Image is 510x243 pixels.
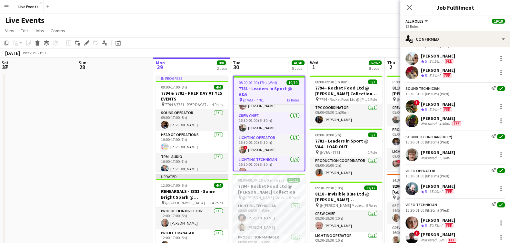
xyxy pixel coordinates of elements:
[232,63,240,71] span: 30
[217,60,226,65] span: 8/8
[310,129,382,179] app-job-card: 08:00-10:00 (2h)1/17781 - Leaders in Sport @ V&A - LOAD OUT @ V&A - 77811 RoleProduction Coordina...
[32,26,47,35] a: Jobs
[392,178,435,183] span: 14:30-02:45 (12h15m) (Fri)
[442,107,453,112] div: Crew has different fees then in role
[421,183,455,189] div: [PERSON_NAME]
[492,19,505,24] span: 19/19
[2,60,9,66] span: Sat
[315,185,343,190] span: 09:30-19:30 (10h)
[156,188,228,200] h3: REHEARSALS - 8381 - Some Bright Spark @ [GEOGRAPHIC_DATA]
[319,203,366,208] span: @ [PERSON_NAME] Modern - 8118
[428,73,442,79] div: 5.34mi
[387,104,459,126] app-card-role: Crew Chief1/105:00-00:00 (19h)[PERSON_NAME]
[392,79,428,84] span: 05:00-02:00 (21h) (Fri)
[238,178,284,183] span: 08:00-00:30 (16h30m) (Wed)
[445,223,453,228] span: Fee
[421,232,457,238] div: [PERSON_NAME]
[405,168,435,173] div: Video Operator
[51,28,65,34] span: Comms
[234,134,305,156] app-card-role: Lighting Operator1/116:30-01:00 (8h30m)![PERSON_NAME]
[428,189,444,195] div: 35.09mi
[233,202,305,234] app-card-role: Lighting Technician2/208:00-09:30 (1h30m)[PERSON_NAME][PERSON_NAME]
[233,60,240,66] span: Tue
[421,150,455,155] div: [PERSON_NAME]
[368,79,377,84] span: 1/1
[292,66,304,71] div: 5 Jobs
[421,115,462,121] div: [PERSON_NAME]
[396,195,441,200] span: @ [GEOGRAPHIC_DATA] - 8206
[310,210,382,232] app-card-role: Crew Chief1/109:30-19:30 (10h)[PERSON_NAME]
[156,131,228,153] app-card-role: Head of Operations1/110:00-17:00 (7h)[PERSON_NAME]
[364,185,377,190] span: 12/12
[5,16,45,25] h1: Live Events
[425,59,427,64] span: 5
[387,148,459,170] app-card-role: Lighting Operator1/109:00-00:00 (15h)![PERSON_NAME]
[233,183,305,195] h3: 7794 - Rocket Food Ltd @ [PERSON_NAME] Collection
[156,90,228,102] h3: 7794 & 7781 - PREP DAY AT YES EVENTS
[405,24,505,29] div: 12 Roles
[156,174,228,179] div: Updated
[442,73,453,79] div: Crew has different fees then in role
[5,50,20,56] div: [DATE]
[448,238,456,243] span: Fee
[156,76,228,171] app-job-card: In progress09:00-17:00 (8h)4/47794 & 7781 - PREP DAY AT YES EVENTS 7794 & 7781 - PREP DAY AT YES ...
[217,66,227,71] div: 2 Jobs
[446,238,457,243] div: Crew has different fees then in role
[405,140,505,144] div: 16:30-01:00 (8h30m) (Wed)
[287,178,300,183] span: 11/11
[234,112,305,134] app-card-role: Crew Chief1/116:30-01:00 (8h30m)[PERSON_NAME]
[451,121,462,126] div: Crew has different fees then in role
[443,107,451,112] span: Fee
[244,146,247,150] span: !
[310,60,318,66] span: Wed
[1,63,9,71] span: 27
[428,59,444,64] div: 34.54mi
[310,138,382,150] h3: 7781 - Leaders in Sport @ V&A - LOAD OUT
[368,150,377,155] span: 1 Role
[425,73,427,78] span: 5
[396,97,443,102] span: @ [PERSON_NAME][GEOGRAPHIC_DATA] - 8118
[405,174,505,178] div: 16:30-01:00 (8h30m) (Wed)
[444,189,455,195] div: Crew has different fees then in role
[310,104,382,126] app-card-role: TPC Coordinator1/108:00-09:30 (1h30m)[PERSON_NAME]
[405,91,505,96] div: 16:30-01:00 (8h30m) (Wed)
[156,207,228,229] app-card-role: Production Director1/112:00-17:00 (5h)[PERSON_NAME]
[405,19,429,24] button: All roles
[438,238,446,243] div: 9mi
[421,155,438,160] div: Not rated
[405,202,437,207] div: Video Technician
[444,59,455,64] div: Crew has different fees then in role
[214,183,223,188] span: 4/4
[369,66,381,71] div: 8 Jobs
[310,191,382,203] h3: 8118 - Invisible Blue Ltd @ [PERSON_NAME][GEOGRAPHIC_DATA]
[319,97,368,102] span: 7794 - Rocket Food Ltd @ [PERSON_NAME] Collection
[421,67,455,73] div: [PERSON_NAME]
[405,208,505,213] div: 16:30-01:00 (8h30m) (Wed)
[165,200,212,205] span: @ [GEOGRAPHIC_DATA] - 8381
[444,223,455,228] div: Crew has different fees then in role
[425,107,427,112] span: 5
[387,76,459,171] app-job-card: 05:00-02:00 (21h) (Fri)12/128118 - Invisible Blue Ltd @ [PERSON_NAME][GEOGRAPHIC_DATA] @ [PERSON_...
[445,189,453,194] span: Fee
[48,26,68,35] a: Comms
[233,76,305,171] div: 08:00-01:00 (17h) (Wed)19/197781 - Leaders in Sport @ V&A @ V&A - 778112 RolesSTPM1/108:00-10:00 ...
[386,63,395,71] span: 2
[414,100,420,106] span: !
[310,76,382,126] div: 08:00-09:30 (1h30m)1/17794 - Rocket Food Ltd @ [PERSON_NAME] Collection - LOAD OUT 7794 - Rocket ...
[5,28,14,34] span: View
[315,132,341,137] span: 08:00-10:00 (2h)
[405,86,440,91] div: Sound Technician
[453,121,461,126] span: Fee
[289,195,300,200] span: 9 Roles
[310,157,382,179] app-card-role: Production Coordinator1/108:00-10:00 (2h)[PERSON_NAME]
[387,170,459,192] app-card-role: STPM1/1
[428,107,442,112] div: 5.94mi
[3,26,17,35] a: View
[214,85,223,90] span: 4/4
[445,59,453,64] span: Fee
[78,63,86,71] span: 28
[234,86,305,97] h3: 7781 - Leaders in Sport @ V&A
[239,80,277,85] span: 08:00-01:00 (17h) (Wed)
